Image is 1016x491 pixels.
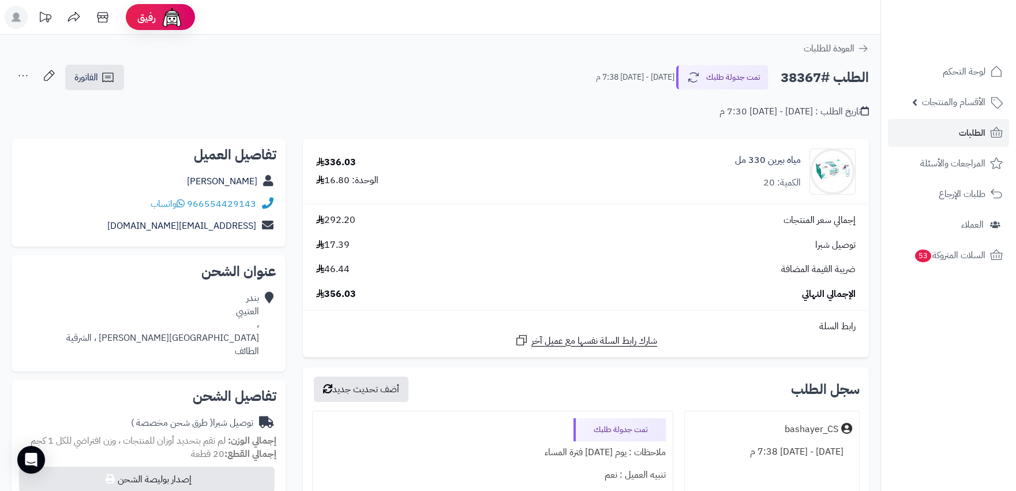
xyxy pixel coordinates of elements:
[320,441,666,464] div: ملاحظات : يوم [DATE] فترة المساء
[187,174,257,188] a: [PERSON_NAME]
[314,377,408,402] button: أضف تحديث جديد
[888,150,1009,177] a: المراجعات والأسئلة
[922,94,985,110] span: الأقسام والمنتجات
[21,148,276,162] h2: تفاصيل العميل
[31,6,59,32] a: تحديثات المنصة
[316,239,350,252] span: 17.39
[810,148,855,195] img: 803dbfe6ea8a2b5a6eda5673af35dff272f-90x90.jpg
[187,197,256,211] a: 966554429143
[943,64,985,80] span: لوحة التحكم
[17,446,45,474] div: Open Intercom Messenger
[74,70,98,84] span: الفاتورة
[939,186,985,202] span: طلبات الإرجاع
[308,320,864,333] div: رابط السلة
[888,58,1009,85] a: لوحة التحكم
[888,211,1009,239] a: العملاء
[316,214,355,227] span: 292.20
[804,42,869,55] a: العودة للطلبات
[815,239,856,252] span: توصيل شبرا
[224,447,276,461] strong: إجمالي القطع:
[785,423,838,436] div: bashayer_CS
[515,333,657,348] a: شارك رابط السلة نفسها مع عميل آخر
[316,263,350,276] span: 46.44
[961,217,984,233] span: العملاء
[959,125,985,141] span: الطلبات
[763,176,801,189] div: الكمية: 20
[151,197,185,211] a: واتساب
[137,10,156,24] span: رفيق
[596,72,674,83] small: [DATE] - [DATE] 7:38 م
[888,119,1009,147] a: الطلبات
[316,174,378,187] div: الوحدة: 16.80
[107,219,256,233] a: [EMAIL_ADDRESS][DOMAIN_NAME]
[719,105,869,118] div: تاريخ الطلب : [DATE] - [DATE] 7:30 م
[573,418,666,441] div: تمت جدولة طلبك
[316,156,356,169] div: 336.03
[228,434,276,448] strong: إجمالي الوزن:
[31,434,226,448] span: لم تقم بتحديد أوزان للمنتجات ، وزن افتراضي للكل 1 كجم
[791,382,860,396] h3: سجل الطلب
[21,389,276,403] h2: تفاصيل الشحن
[531,334,657,348] span: شارك رابط السلة نفسها مع عميل آخر
[914,247,985,263] span: السلات المتروكة
[804,42,854,55] span: العودة للطلبات
[191,447,276,461] small: 20 قطعة
[888,241,1009,269] a: السلات المتروكة53
[21,265,276,278] h2: عنوان الشحن
[676,65,768,90] button: تمت جدولة طلبك
[920,155,985,172] span: المراجعات والأسئلة
[131,416,213,430] span: ( طرق شحن مخصصة )
[915,250,931,262] span: 53
[692,441,852,463] div: [DATE] - [DATE] 7:38 م
[781,263,856,276] span: ضريبة القيمة المضافة
[160,6,183,29] img: ai-face.png
[783,214,856,227] span: إجمالي سعر المنتجات
[66,292,259,358] div: بندر العتيبي ، [GEOGRAPHIC_DATA][PERSON_NAME] ، الشرقية الطائف
[735,154,801,167] a: مياه بيرين 330 مل
[781,66,869,90] h2: الطلب #38367
[888,180,1009,208] a: طلبات الإرجاع
[131,416,253,430] div: توصيل شبرا
[320,464,666,486] div: تنبيه العميل : نعم
[65,65,124,90] a: الفاتورة
[802,288,856,301] span: الإجمالي النهائي
[316,288,356,301] span: 356.03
